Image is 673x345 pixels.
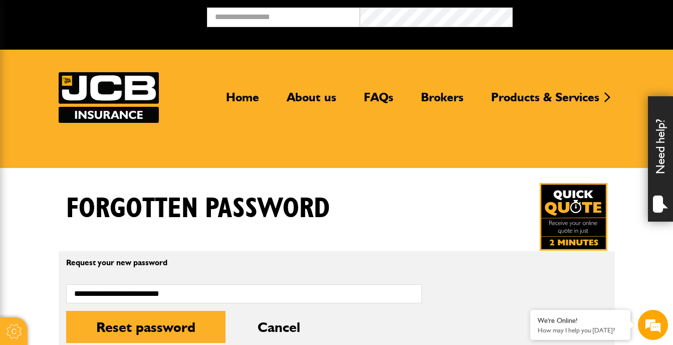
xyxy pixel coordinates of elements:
[538,316,623,325] div: We're Online!
[218,90,267,113] a: Home
[413,90,471,113] a: Brokers
[66,259,422,267] p: Request your new password
[484,90,607,113] a: Products & Services
[228,311,330,343] button: Cancel
[540,183,607,251] a: Get your insurance quote in just 2-minutes
[356,90,401,113] a: FAQs
[59,72,159,123] a: JCB Insurance Services
[279,90,344,113] a: About us
[66,192,330,226] h1: Forgotten password
[59,72,159,123] img: JCB Insurance Services logo
[538,326,623,334] p: How may I help you today?
[66,311,226,343] button: Reset password
[540,183,607,251] img: Quick Quote
[513,8,665,23] button: Broker Login
[648,96,673,222] div: Need help?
